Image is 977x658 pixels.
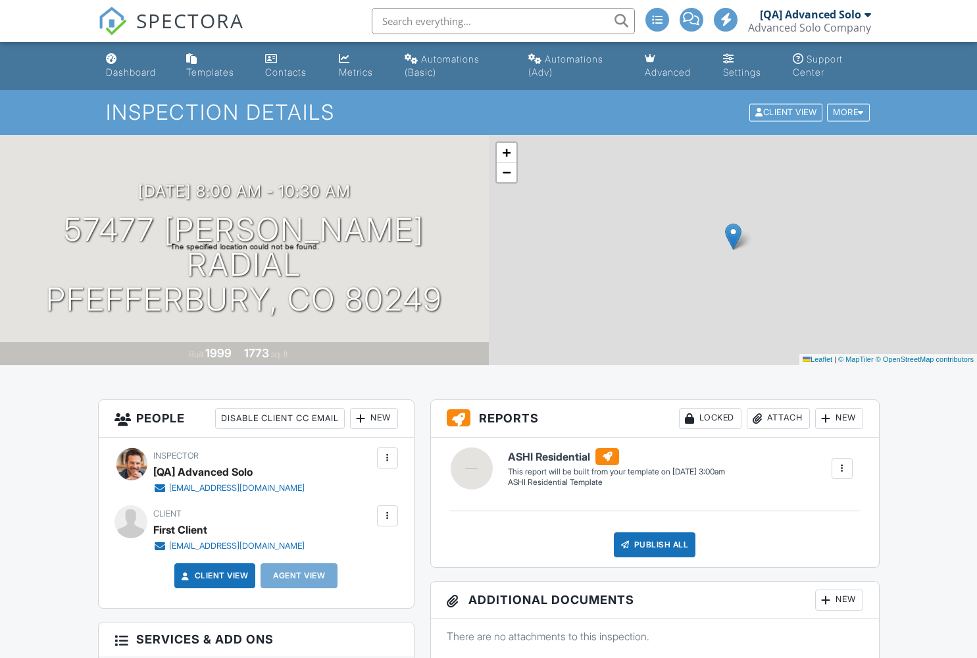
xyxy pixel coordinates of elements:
a: Zoom in [497,143,516,163]
span: + [502,144,511,161]
a: [EMAIL_ADDRESS][DOMAIN_NAME] [153,540,305,553]
a: Dashboard [101,47,171,85]
div: Automations (Basic) [405,53,480,78]
a: [EMAIL_ADDRESS][DOMAIN_NAME] [153,482,305,495]
input: Search everything... [372,8,635,34]
div: [QA] Advanced Solo [760,8,861,21]
a: Automations (Advanced) [523,47,629,85]
a: Advanced [639,47,707,85]
div: [QA] Advanced Solo [153,462,253,482]
h3: People [99,400,414,438]
a: Leaflet [803,355,832,363]
div: Attach [747,408,810,429]
h3: Services & Add ons [99,622,414,657]
div: Disable Client CC Email [215,408,345,429]
a: © MapTiler [838,355,874,363]
h6: ASHI Residential [508,448,725,465]
div: Support Center [793,53,843,78]
h1: 57477 [PERSON_NAME] Radial Pfefferbury, CO 80249 [21,213,468,316]
span: Client [153,509,182,519]
div: Client View [749,104,822,122]
div: First Client [153,520,207,540]
span: sq. ft. [271,349,289,359]
h3: Reports [431,400,879,438]
a: Templates [181,47,249,85]
img: The Best Home Inspection Software - Spectora [98,7,127,36]
a: Metrics [334,47,389,85]
div: Contacts [265,66,307,78]
div: [EMAIL_ADDRESS][DOMAIN_NAME] [169,541,305,551]
span: Inspector [153,451,199,461]
img: Marker [725,223,741,250]
a: Automations (Basic) [399,47,513,85]
a: Client View [179,569,249,582]
div: New [815,408,863,429]
a: Client View [748,107,826,116]
a: © OpenStreetMap contributors [876,355,974,363]
p: There are no attachments to this inspection. [447,629,863,644]
div: ASHI Residential Template [508,477,725,488]
span: Built [189,349,203,359]
div: New [350,408,398,429]
a: SPECTORA [98,18,244,45]
div: Publish All [614,532,696,557]
div: Dashboard [106,66,156,78]
h1: Inspection Details [106,101,870,124]
span: | [834,355,836,363]
div: [EMAIL_ADDRESS][DOMAIN_NAME] [169,483,305,493]
span: SPECTORA [136,7,244,34]
div: Templates [186,66,234,78]
div: Settings [723,66,761,78]
a: Zoom out [497,163,516,182]
div: Locked [679,408,741,429]
span: − [502,164,511,180]
a: Support Center [788,47,877,85]
a: Settings [718,47,777,85]
div: 1999 [205,346,232,360]
div: 1773 [244,346,269,360]
div: New [815,590,863,611]
div: Automations (Adv) [528,53,603,78]
a: Contacts [260,47,323,85]
div: Advanced [645,66,691,78]
h3: [DATE] 8:00 am - 10:30 am [138,182,351,200]
div: Advanced Solo Company [748,21,871,34]
div: This report will be built from your template on [DATE] 3:00am [508,467,725,477]
div: Metrics [339,66,373,78]
h3: Additional Documents [431,582,879,619]
div: More [827,104,870,122]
